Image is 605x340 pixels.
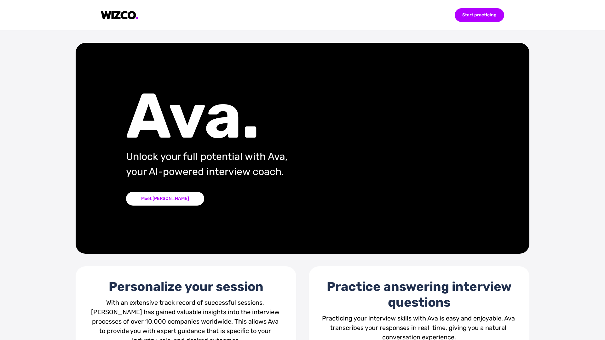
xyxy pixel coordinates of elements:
div: Personalize your session [88,279,284,295]
img: logo [101,11,139,20]
div: Start practicing [455,8,504,22]
div: Ava. [126,91,343,141]
div: Practice answering interview questions [321,279,517,310]
div: Unlock your full potential with Ava, your AI-powered interview coach. [126,149,343,179]
div: Meet [PERSON_NAME] [126,192,204,206]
